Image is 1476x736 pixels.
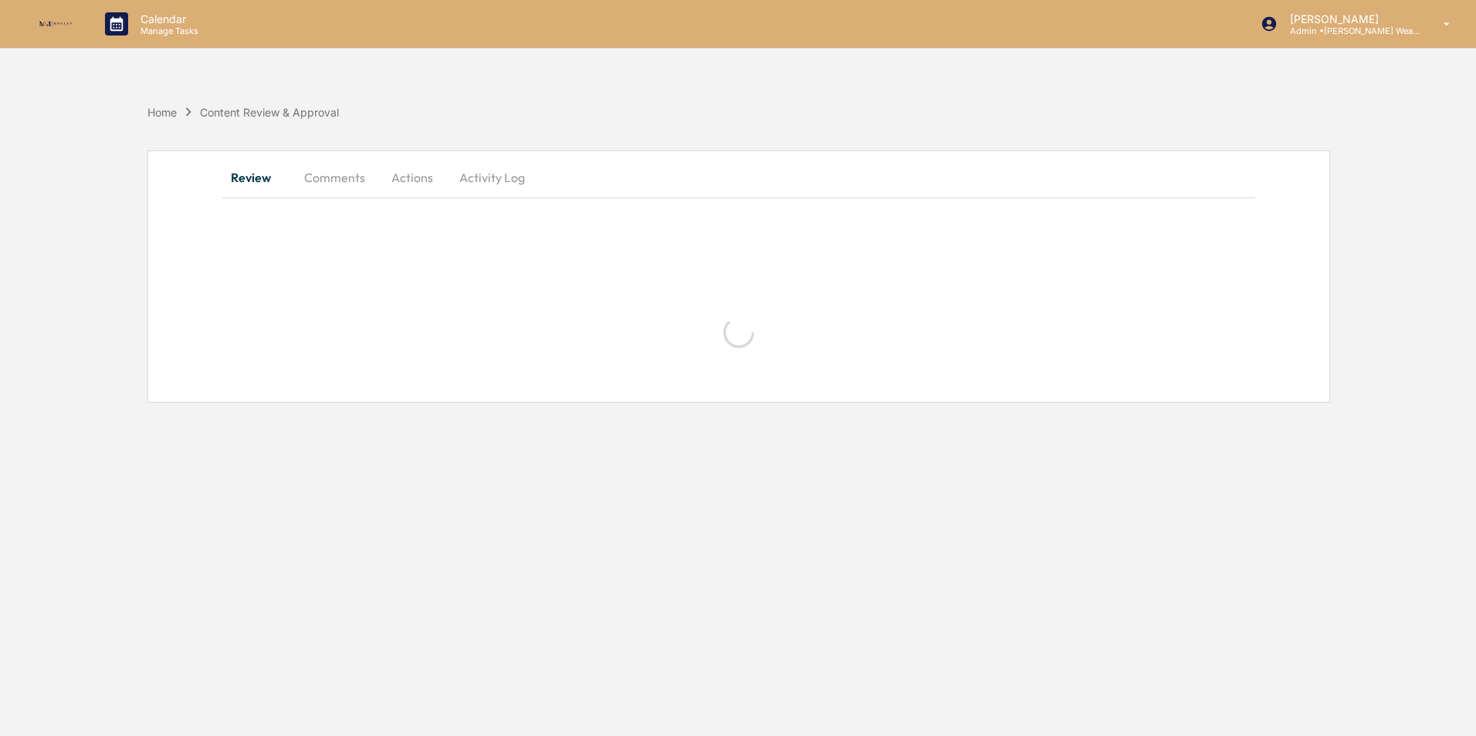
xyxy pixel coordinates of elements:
[200,106,339,119] div: Content Review & Approval
[447,159,537,196] button: Activity Log
[1278,25,1421,36] p: Admin • [PERSON_NAME] Wealth
[292,159,377,196] button: Comments
[147,106,177,119] div: Home
[1278,12,1421,25] p: [PERSON_NAME]
[377,159,447,196] button: Actions
[128,12,206,25] p: Calendar
[128,25,206,36] p: Manage Tasks
[37,19,74,29] img: logo
[222,159,292,196] button: Review
[222,159,1255,196] div: secondary tabs example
